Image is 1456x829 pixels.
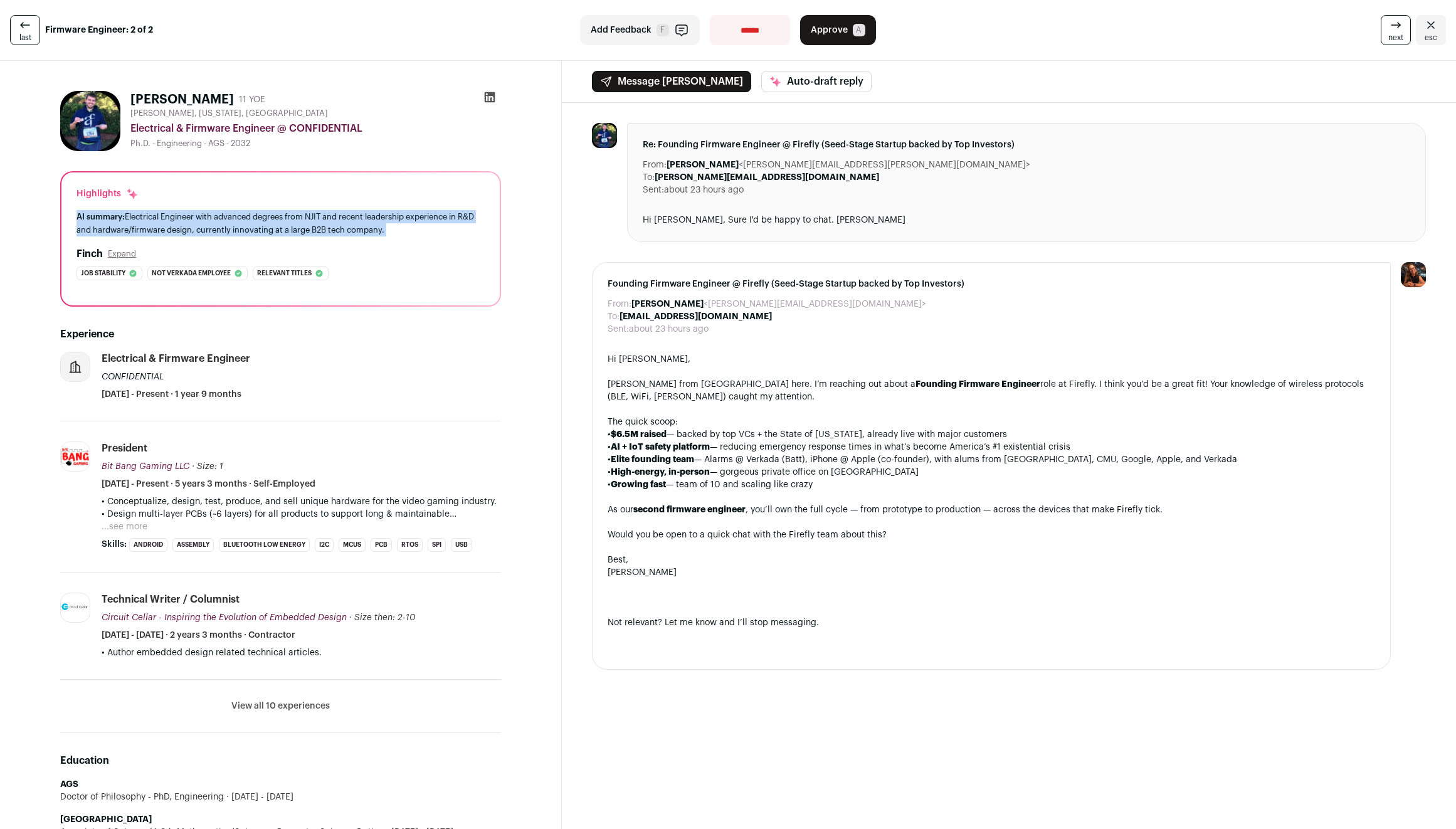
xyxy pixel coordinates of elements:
[761,71,872,92] button: Auto-draft reply
[620,312,772,321] b: [EMAIL_ADDRESS][DOMAIN_NAME]
[608,310,620,323] dt: To:
[611,468,710,477] strong: High-energy, in-person
[1425,33,1437,43] span: esc
[608,504,1375,516] div: As our , you’ll own the full cycle — from prototype to production — across the devices that make ...
[45,24,153,36] strong: Firmware Engineer: 2 of 2
[608,529,1375,541] div: Would you be open to a quick chat with the Firefly team about this?
[608,566,1375,579] div: [PERSON_NAME]
[631,300,704,309] b: [PERSON_NAME]
[102,508,501,520] p: • Design multi-layer PCBs (~6 layers) for all products to support long & maintainable manufacturi...
[102,441,147,455] div: President
[643,159,667,171] dt: From:
[428,538,446,552] li: SPI
[608,323,629,335] dt: Sent:
[853,24,865,36] span: A
[102,520,147,533] button: ...see more
[1381,15,1411,45] a: next
[102,613,347,622] span: Circuit Cellar - Inspiring the Evolution of Embedded Design
[76,246,103,261] h2: Finch
[608,353,1375,366] div: Hi [PERSON_NAME],
[608,616,1375,629] div: Not relevant? Let me know and I’ll stop messaging.
[102,538,127,551] span: Skills:
[76,213,125,221] span: AI summary:
[608,478,1375,491] div: • — team of 10 and scaling like crazy
[371,538,392,552] li: PCB
[611,430,667,439] strong: $6.5M raised
[102,462,189,471] span: Bit Bang Gaming LLC
[102,629,295,642] span: [DATE] - [DATE] · 2 years 3 months · Contractor
[102,647,501,659] p: • Author embedded design related technical articles.
[257,267,312,280] span: Relevant titles
[76,210,485,236] div: Electrical Engineer with advanced degrees from NJIT and recent leadership experience in R&D and h...
[102,352,250,366] div: Electrical & Firmware Engineer
[608,441,1375,453] div: • — reducing emergency response times in what’s become America’s #1 existential crisis
[102,372,164,381] span: CONFIDENTIAL
[61,442,90,471] img: 514c7ebace9233c5cdf76385eb17fbe1eec30c228bfd352492ac4200971847ce.jpg
[224,791,293,803] span: [DATE] - [DATE]
[591,24,652,36] span: Add Feedback
[130,139,501,149] div: Ph.D. - Engineering - AGS - 2032
[667,159,1030,171] dd: <[PERSON_NAME][EMAIL_ADDRESS][PERSON_NAME][DOMAIN_NAME]>
[608,466,1375,478] div: • — gorgeous private office on [GEOGRAPHIC_DATA]
[152,267,231,280] span: Not verkada employee
[657,24,669,36] span: F
[643,139,1410,151] span: Re: Founding Firmware Engineer @ Firefly (Seed-Stage Startup backed by Top Investors)
[643,184,664,196] dt: Sent:
[130,108,328,119] span: [PERSON_NAME], [US_STATE], [GEOGRAPHIC_DATA]
[633,505,746,514] strong: second firmware engineer
[349,613,416,622] span: · Size then: 2-10
[611,455,694,464] strong: Elite founding team
[451,538,472,552] li: USB
[608,428,1375,441] div: • — backed by top VCs + the State of [US_STATE], already live with major customers
[608,298,631,310] dt: From:
[102,593,240,606] div: Technical Writer / Columnist
[108,249,136,259] button: Expand
[60,791,501,803] div: Doctor of Philosophy - PhD, Engineering
[172,538,214,552] li: Assembly
[130,91,234,108] h1: [PERSON_NAME]
[60,91,120,151] img: 3ac66cf660de2d65f6fe879f0a66e342dff90ceccd40de9e89f630aad8001646.jpg
[61,603,90,613] img: 050596b1b4f40ade0cb4164b5688af572ea5d6a39c2d89ca8be912065002659c.jpg
[397,538,423,552] li: RTOS
[60,815,152,824] strong: [GEOGRAPHIC_DATA]
[611,443,710,451] strong: AI + IoT safety platform
[239,93,265,106] div: 11 YOE
[667,161,739,169] b: [PERSON_NAME]
[219,538,310,552] li: Bluetooth Low Energy
[76,187,139,200] div: Highlights
[60,327,501,342] h2: Experience
[1388,33,1403,43] span: next
[102,388,241,401] span: [DATE] - Present · 1 year 9 months
[130,121,501,136] div: Electrical & Firmware Engineer @ CONFIDENTIAL
[81,267,125,280] span: Job stability
[1416,15,1446,45] a: Close
[580,15,700,45] button: Add Feedback F
[811,24,848,36] span: Approve
[655,173,879,182] b: [PERSON_NAME][EMAIL_ADDRESS][DOMAIN_NAME]
[60,753,501,768] h2: Education
[129,538,167,552] li: Android
[60,780,78,789] strong: AGS
[315,538,334,552] li: I2C
[800,15,876,45] button: Approve A
[631,298,926,310] dd: <[PERSON_NAME][EMAIL_ADDRESS][DOMAIN_NAME]>
[192,462,223,471] span: · Size: 1
[231,700,330,712] button: View all 10 experiences
[608,554,1375,566] div: Best,
[915,380,1040,389] strong: Founding Firmware Engineer
[10,15,40,45] a: last
[643,214,1410,226] div: Hi [PERSON_NAME], Sure I'd be happy to chat. [PERSON_NAME]
[629,323,709,335] dd: about 23 hours ago
[608,416,1375,428] div: The quick scoop:
[608,453,1375,466] div: • — Alarms @ Verkada (Batt), iPhone @ Apple (co-founder), with alums from [GEOGRAPHIC_DATA], CMU,...
[608,378,1375,403] div: [PERSON_NAME] from [GEOGRAPHIC_DATA] here. I’m reaching out about a role at Firefly. I think you’...
[592,123,617,148] img: 3ac66cf660de2d65f6fe879f0a66e342dff90ceccd40de9e89f630aad8001646.jpg
[1401,262,1426,287] img: 13968079-medium_jpg
[19,33,31,43] span: last
[61,352,90,381] img: company-logo-placeholder-414d4e2ec0e2ddebbe968bf319fdfe5acfe0c9b87f798d344e800bc9a89632a0.png
[643,171,655,184] dt: To:
[664,184,744,196] dd: about 23 hours ago
[102,495,501,508] p: • Conceptualize, design, test, produce, and sell unique hardware for the video gaming industry.
[339,538,366,552] li: MCUs
[102,478,315,490] span: [DATE] - Present · 5 years 3 months · Self-Employed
